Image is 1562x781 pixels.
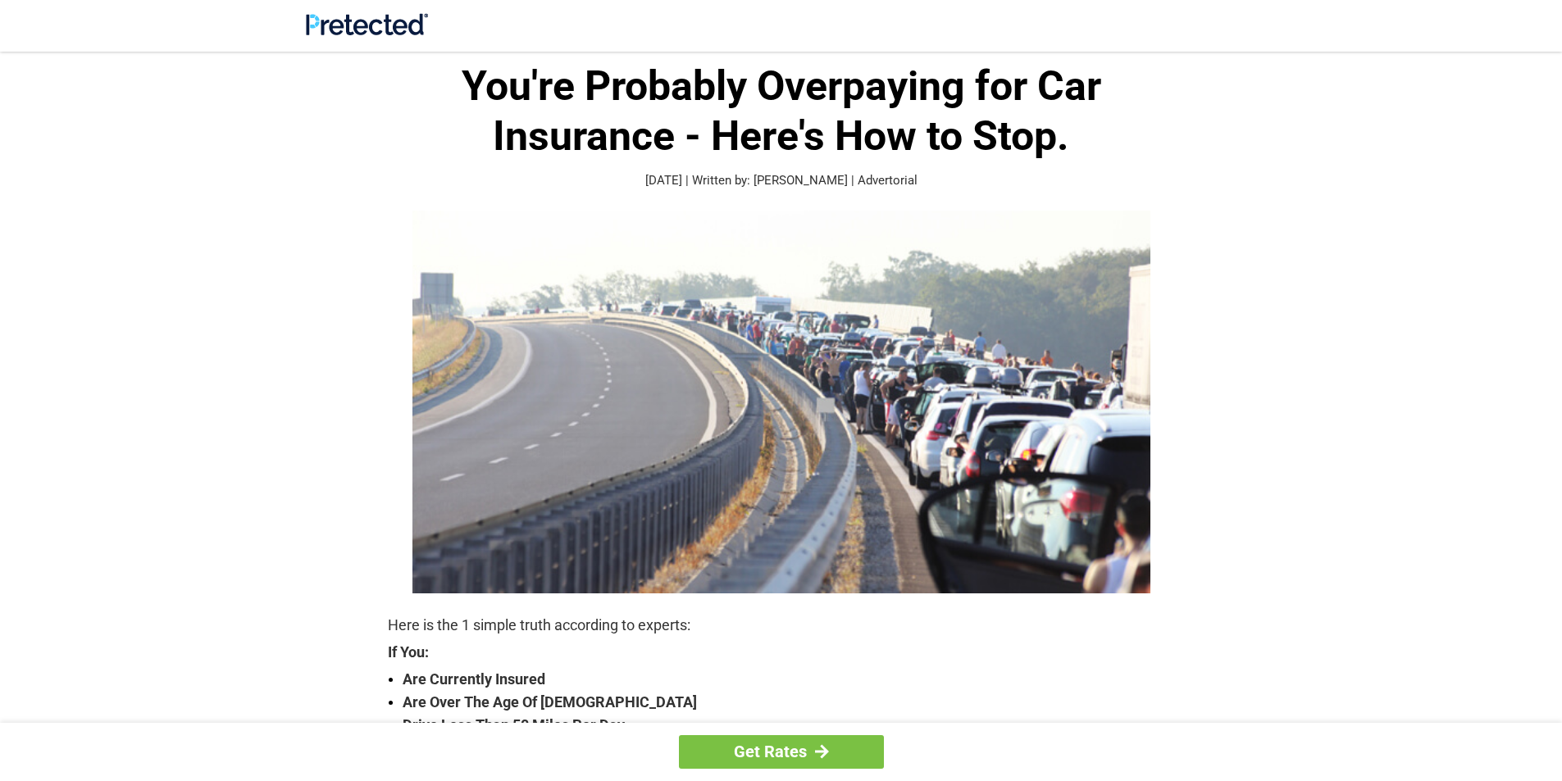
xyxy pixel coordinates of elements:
p: [DATE] | Written by: [PERSON_NAME] | Advertorial [388,171,1175,190]
p: Here is the 1 simple truth according to experts: [388,614,1175,637]
a: Site Logo [306,23,428,39]
strong: If You: [388,645,1175,660]
a: Get Rates [679,735,884,769]
strong: Are Over The Age Of [DEMOGRAPHIC_DATA] [403,691,1175,714]
img: Site Logo [306,13,428,35]
h1: You're Probably Overpaying for Car Insurance - Here's How to Stop. [388,61,1175,161]
strong: Are Currently Insured [403,668,1175,691]
strong: Drive Less Than 50 Miles Per Day [403,714,1175,737]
